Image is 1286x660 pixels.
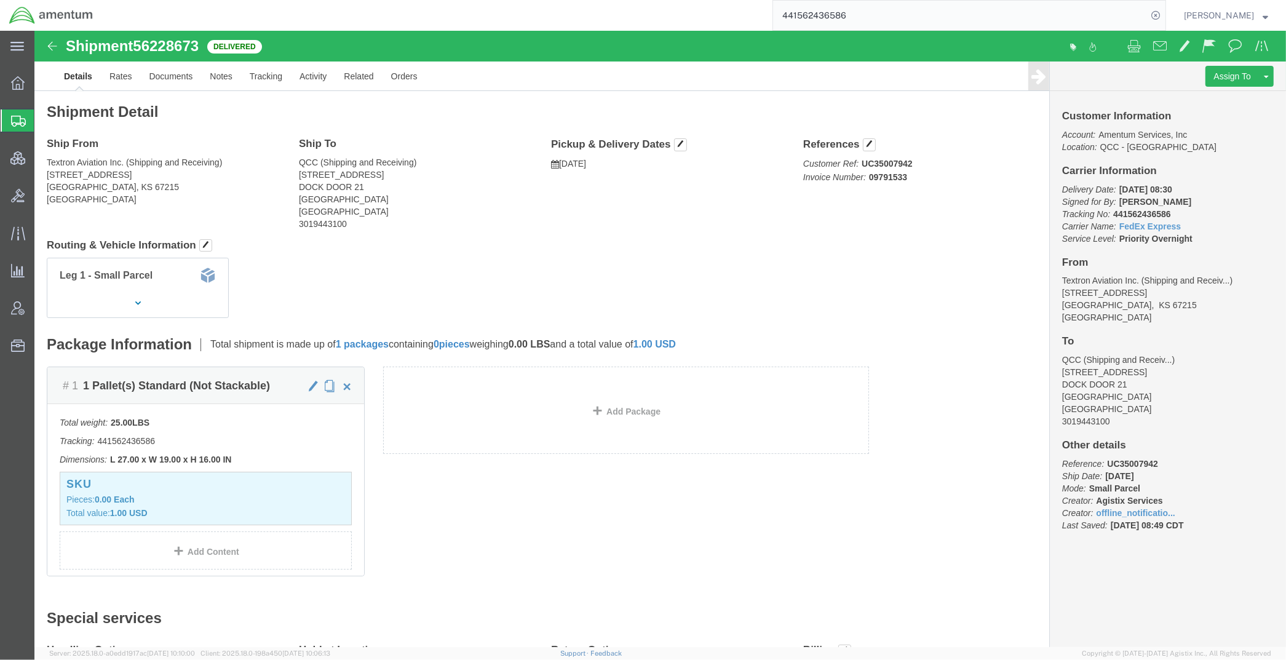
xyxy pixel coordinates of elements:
a: Support [560,650,591,657]
button: [PERSON_NAME] [1183,8,1269,23]
span: Jason Champagne [1184,9,1254,22]
span: Copyright © [DATE]-[DATE] Agistix Inc., All Rights Reserved [1082,648,1271,659]
span: [DATE] 10:10:00 [147,650,195,657]
a: Feedback [590,650,622,657]
span: Server: 2025.18.0-a0edd1917ac [49,650,195,657]
iframe: FS Legacy Container [34,31,1286,647]
img: logo [9,6,93,25]
span: Client: 2025.18.0-198a450 [200,650,330,657]
span: [DATE] 10:06:13 [282,650,330,657]
input: Search for shipment number, reference number [773,1,1147,30]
